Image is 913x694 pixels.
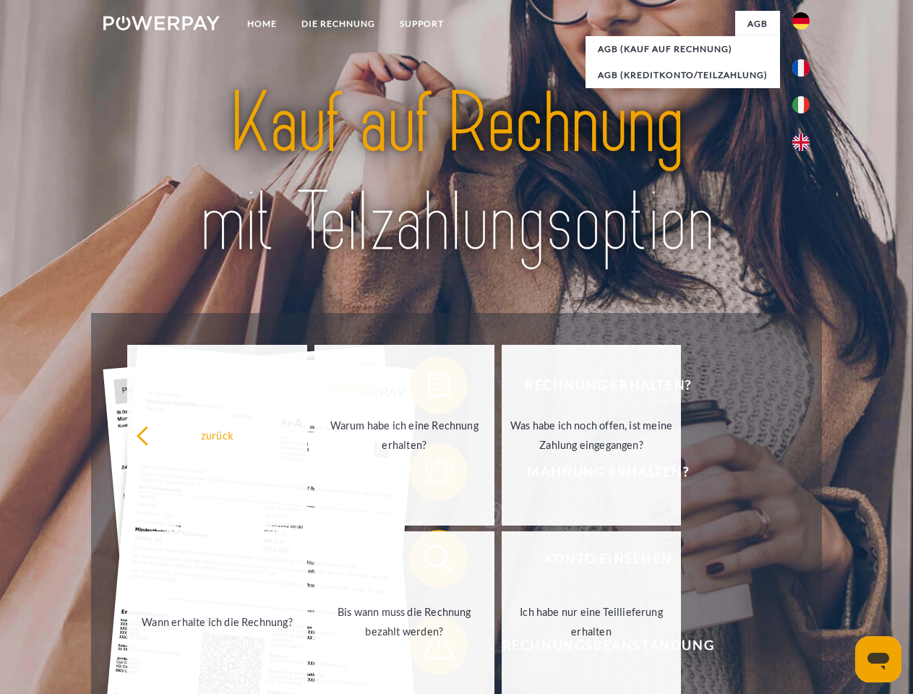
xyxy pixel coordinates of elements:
a: SUPPORT [387,11,456,37]
div: Warum habe ich eine Rechnung erhalten? [323,416,486,455]
a: AGB (Kreditkonto/Teilzahlung) [586,62,780,88]
a: DIE RECHNUNG [289,11,387,37]
img: fr [792,59,810,77]
img: logo-powerpay-white.svg [103,16,220,30]
img: title-powerpay_de.svg [138,69,775,277]
img: en [792,134,810,151]
a: AGB (Kauf auf Rechnung) [586,36,780,62]
a: agb [735,11,780,37]
a: Was habe ich noch offen, ist meine Zahlung eingegangen? [502,345,682,526]
iframe: Schaltfläche zum Öffnen des Messaging-Fensters [855,636,901,682]
div: zurück [136,425,299,445]
a: Home [235,11,289,37]
div: Bis wann muss die Rechnung bezahlt werden? [323,602,486,641]
img: de [792,12,810,30]
div: Ich habe nur eine Teillieferung erhalten [510,602,673,641]
img: it [792,96,810,113]
div: Was habe ich noch offen, ist meine Zahlung eingegangen? [510,416,673,455]
div: Wann erhalte ich die Rechnung? [136,612,299,631]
